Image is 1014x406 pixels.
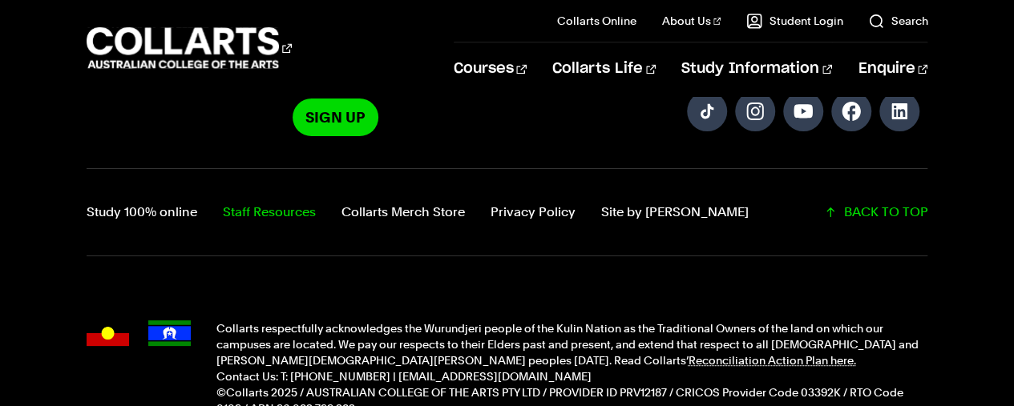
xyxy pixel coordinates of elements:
[293,98,378,136] a: Sign Up
[557,13,636,29] a: Collarts Online
[87,201,749,223] nav: Footer navigation
[87,168,928,256] div: Additional links and back-to-top button
[148,320,191,346] img: Torres Strait Islander flag
[216,368,928,384] p: Contact Us: T: [PHONE_NUMBER] | [EMAIL_ADDRESS][DOMAIN_NAME]
[858,42,927,95] a: Enquire
[824,201,927,223] a: Scroll back to top of the page
[687,91,727,131] a: Follow us on TikTok
[662,13,721,29] a: About Us
[223,201,316,223] a: Staff Resources
[87,25,292,70] div: Go to homepage
[341,201,465,223] a: Collarts Merch Store
[216,320,928,368] p: Collarts respectfully acknowledges the Wurundjeri people of the Kulin Nation as the Traditional O...
[783,91,823,131] a: Follow us on YouTube
[831,91,871,131] a: Follow us on Facebook
[491,201,576,223] a: Privacy Policy
[87,320,129,346] img: Australian Aboriginal flag
[868,13,927,29] a: Search
[879,91,919,131] a: Follow us on LinkedIn
[454,42,527,95] a: Courses
[552,42,656,95] a: Collarts Life
[689,354,856,367] a: Reconciliation Action Plan here.
[681,42,832,95] a: Study Information
[601,201,749,223] a: Site by Calico
[87,201,197,223] a: Study 100% online
[735,91,775,131] a: Follow us on Instagram
[746,13,842,29] a: Student Login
